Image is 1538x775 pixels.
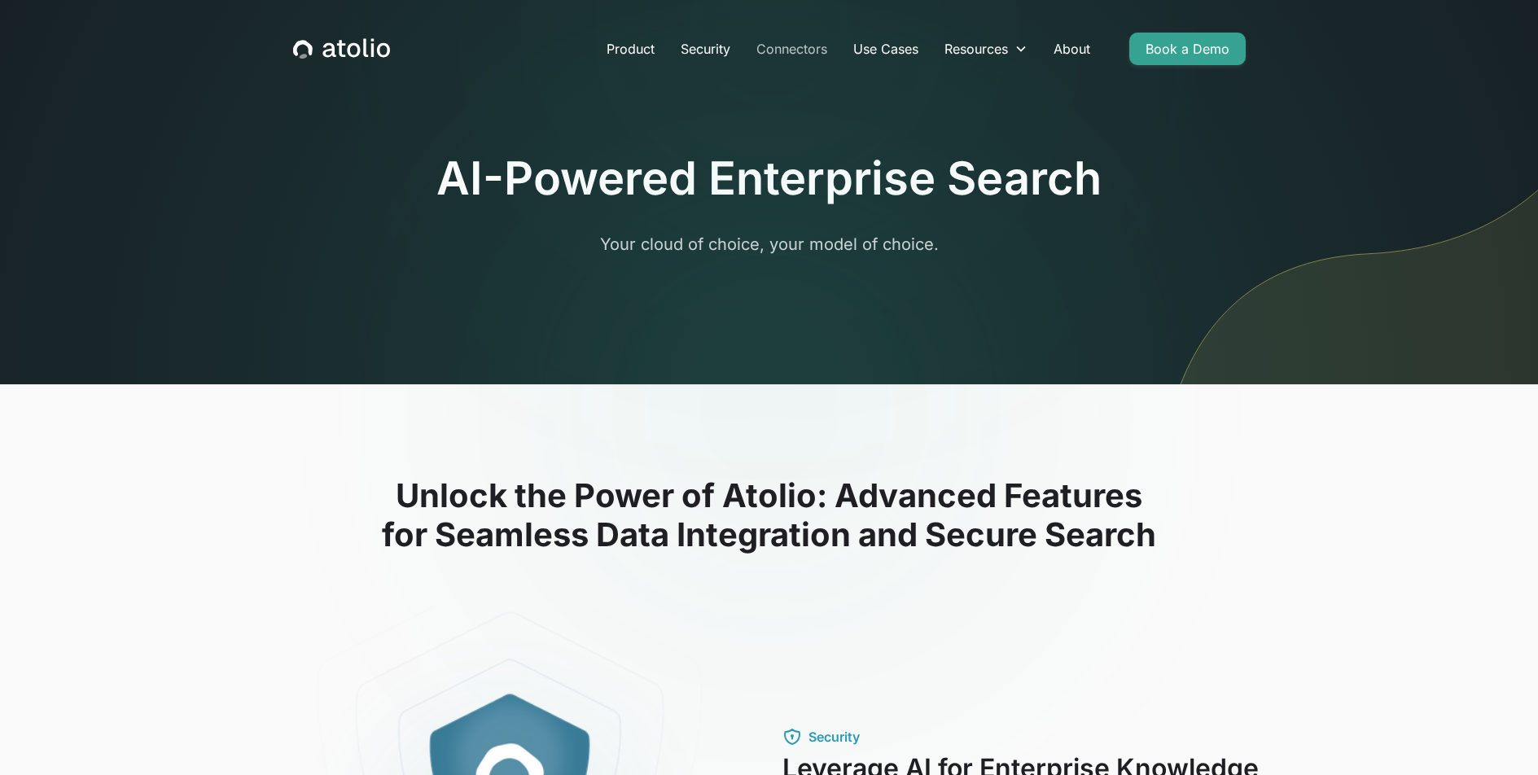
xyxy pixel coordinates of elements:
[1129,33,1246,65] a: Book a Demo
[594,33,668,65] a: Product
[668,33,743,65] a: Security
[248,476,1290,554] h2: Unlock the Power of Atolio: Advanced Features for Seamless Data Integration and Secure Search
[743,33,840,65] a: Connectors
[436,151,1102,206] h1: AI-Powered Enterprise Search
[944,39,1008,59] div: Resources
[931,33,1041,65] div: Resources
[293,38,390,59] a: home
[808,727,860,747] div: Security
[1041,33,1103,65] a: About
[840,33,931,65] a: Use Cases
[457,232,1082,256] p: Your cloud of choice, your model of choice.
[1156,7,1538,384] img: line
